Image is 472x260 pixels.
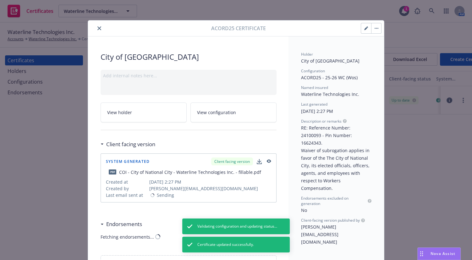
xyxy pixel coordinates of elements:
[106,140,155,148] h3: Client facing version
[301,85,328,90] span: Named insured
[149,185,272,192] span: [PERSON_NAME][EMAIL_ADDRESS][DOMAIN_NAME]
[301,68,325,74] span: Configuration
[101,102,187,122] a: View holder
[197,224,277,229] span: Validating configuration and updating status...
[301,58,359,64] span: City of [GEOGRAPHIC_DATA]
[301,75,358,80] span: ACORD25 - 25-26 WC (Wos)
[149,179,272,185] span: [DATE] 2:27 PM
[301,196,366,206] span: Endorsements excluded on generation
[101,140,155,148] div: Client facing version
[418,248,425,260] div: Drag to move
[431,251,455,256] span: Nova Assist
[103,73,157,79] span: Add internal notes here...
[301,91,359,97] span: Waterline Technologies Inc.
[96,25,103,32] button: close
[101,52,277,62] span: City of [GEOGRAPHIC_DATA]
[106,179,147,185] span: Created at
[301,102,327,107] span: Last generated
[101,220,142,228] div: Endorsements
[106,220,142,228] h3: Endorsements
[211,25,266,32] span: Acord25 Certificate
[106,160,150,163] span: System Generated
[301,125,371,191] span: RE: Reference Number: 24100093 - Pin Number: 16624343. Waiver of subrogation applies in favor of ...
[301,224,338,245] span: [PERSON_NAME][EMAIL_ADDRESS][DOMAIN_NAME]
[109,169,116,174] span: pdf
[301,108,333,114] span: [DATE] 2:27 PM
[197,242,254,247] span: Certificate updated successfully.
[190,102,277,122] a: View configuration
[119,169,261,175] div: COI - City of National City - Waterline Technologies Inc. - fillable.pdf
[106,192,147,198] span: Last email sent at
[157,192,174,198] span: Sending
[301,52,313,57] span: Holder
[197,109,236,116] span: View configuration
[211,158,253,165] div: Client facing version
[107,109,132,116] span: View holder
[301,119,342,124] span: Description or remarks
[417,247,461,260] button: Nova Assist
[301,207,307,213] span: No
[101,234,154,240] div: Fetching endorsements...
[301,218,360,223] span: Client-facing version published by
[106,185,147,192] span: Created by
